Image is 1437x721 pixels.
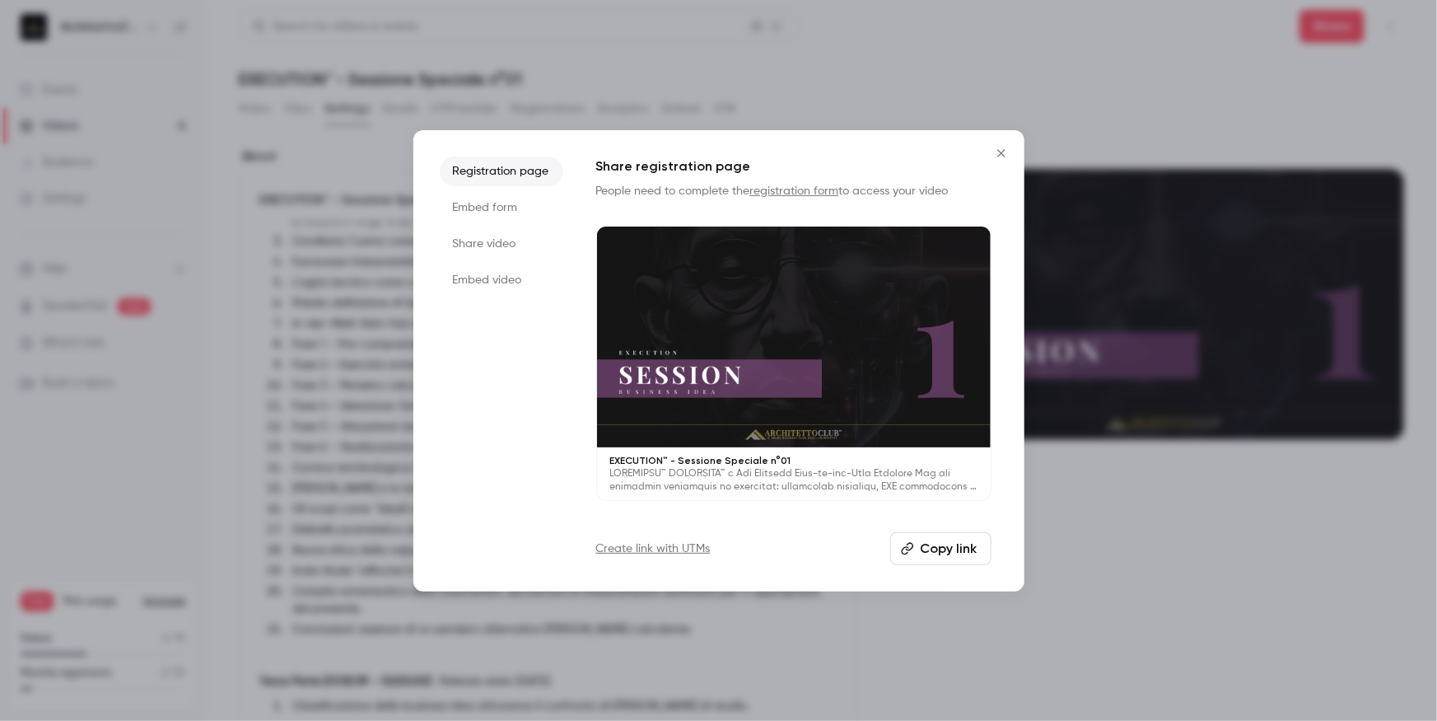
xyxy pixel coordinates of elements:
h1: Share registration page [596,157,991,176]
li: Embed video [440,265,563,295]
a: Create link with UTMs [596,541,711,557]
p: People need to complete the to access your video [596,183,991,199]
a: EXECUTION™ - Sessione Speciale n°01LOREMIPSU™ DOLORSITA™ c Adi Elitsedd Eius-te-inc-Utla Etdolore... [596,226,991,502]
a: registration form [750,185,839,197]
li: Embed form [440,193,563,222]
button: Close [985,137,1018,170]
p: EXECUTION™ - Sessione Speciale n°01 [610,454,977,467]
p: LOREMIPSU™ DOLORSITA™ c Adi Elitsedd Eius-te-inc-Utla Etdolore Mag ali enimadmin veniamquis no ex... [610,467,977,494]
button: Copy link [890,532,991,565]
li: Share video [440,229,563,259]
li: Registration page [440,157,563,186]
